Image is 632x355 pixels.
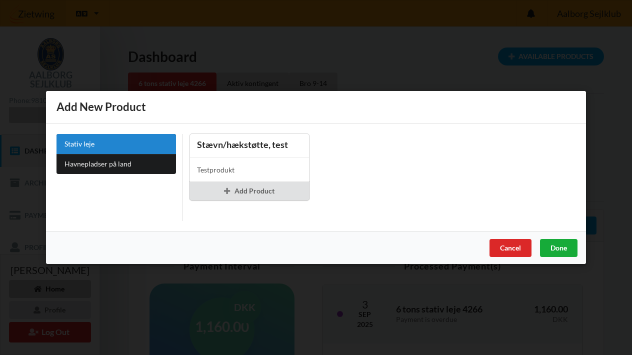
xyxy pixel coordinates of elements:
div: Add Product [189,182,309,200]
div: Done [540,239,577,257]
div: Cancel [489,239,531,257]
a: Havnepladser på land [56,154,176,174]
div: Testprodukt [197,165,302,175]
div: Stævn/hækstøtte, test [197,139,302,150]
div: Add New Product [46,91,586,123]
a: Stativ leje [56,134,176,154]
